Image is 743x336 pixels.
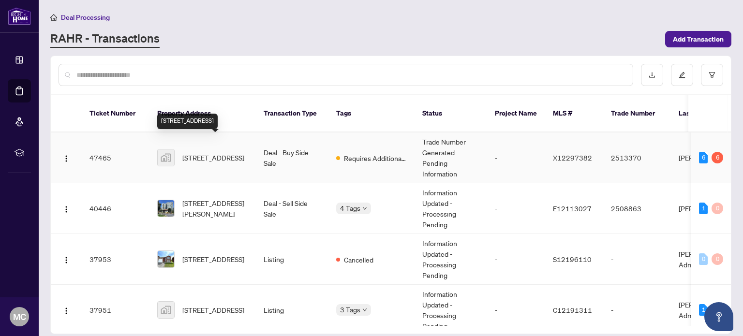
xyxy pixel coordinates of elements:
div: 0 [712,253,723,265]
img: thumbnail-img [158,200,174,217]
button: Add Transaction [665,31,731,47]
td: 37951 [82,285,149,336]
span: [STREET_ADDRESS] [182,305,244,315]
span: 3 Tags [340,304,360,315]
button: filter [701,64,723,86]
td: 47465 [82,132,149,183]
td: - [603,234,671,285]
button: download [641,64,663,86]
button: Logo [59,251,74,267]
div: 0 [699,253,708,265]
th: Status [415,95,487,132]
img: thumbnail-img [158,251,174,267]
td: - [487,234,545,285]
img: Logo [62,205,70,213]
img: Logo [62,256,70,264]
span: E12113027 [553,204,592,213]
th: Ticket Number [82,95,149,132]
div: 0 [712,203,723,214]
span: Add Transaction [673,31,724,47]
span: [STREET_ADDRESS] [182,254,244,264]
th: Property Address [149,95,256,132]
img: thumbnail-img [158,149,174,166]
span: Cancelled [344,254,373,265]
button: Logo [59,201,74,216]
th: MLS # [545,95,603,132]
td: - [487,183,545,234]
div: 1 [699,304,708,316]
td: 2508863 [603,183,671,234]
div: 1 [699,203,708,214]
div: 6 [712,152,723,163]
button: Logo [59,302,74,318]
td: - [487,132,545,183]
td: - [603,285,671,336]
td: Information Updated - Processing Pending [415,183,487,234]
div: [STREET_ADDRESS] [157,114,218,129]
span: MC [13,310,26,323]
th: Tags [328,95,415,132]
td: Listing [256,285,328,336]
img: logo [8,7,31,25]
td: 40446 [82,183,149,234]
td: 2513370 [603,132,671,183]
th: Trade Number [603,95,671,132]
span: 4 Tags [340,203,360,214]
th: Project Name [487,95,545,132]
span: down [362,307,367,312]
button: Logo [59,150,74,165]
span: [STREET_ADDRESS] [182,152,244,163]
img: thumbnail-img [158,302,174,318]
span: Deal Processing [61,13,110,22]
span: home [50,14,57,21]
div: 6 [699,152,708,163]
span: S12196110 [553,255,592,263]
td: Deal - Sell Side Sale [256,183,328,234]
span: edit [679,72,685,78]
span: [STREET_ADDRESS][PERSON_NAME] [182,198,248,219]
td: Listing [256,234,328,285]
td: Information Updated - Processing Pending [415,234,487,285]
span: download [649,72,655,78]
th: Transaction Type [256,95,328,132]
a: RAHR - Transactions [50,30,160,48]
td: 37953 [82,234,149,285]
button: Open asap [704,302,733,331]
td: Information Updated - Processing Pending [415,285,487,336]
img: Logo [62,307,70,315]
span: Requires Additional Docs [344,153,407,163]
td: Trade Number Generated - Pending Information [415,132,487,183]
span: X12297382 [553,153,592,162]
td: - [487,285,545,336]
td: Deal - Buy Side Sale [256,132,328,183]
img: Logo [62,155,70,162]
span: down [362,206,367,211]
span: C12191311 [553,306,592,314]
button: edit [671,64,693,86]
span: filter [709,72,715,78]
